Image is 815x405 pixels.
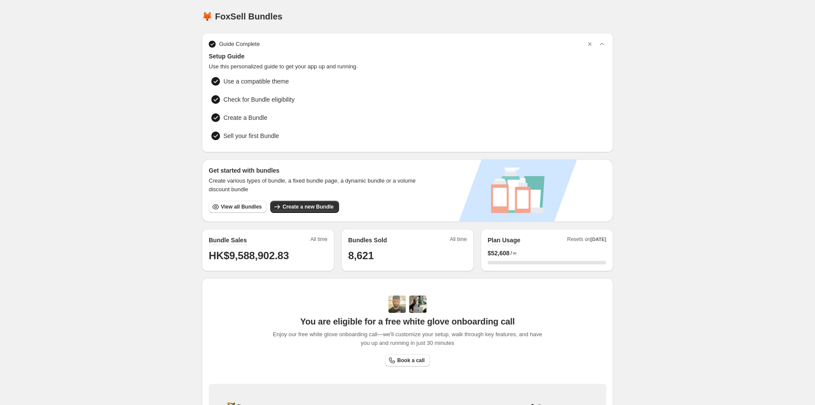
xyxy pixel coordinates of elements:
[385,354,430,366] a: Book a call
[397,357,424,364] span: Book a call
[209,201,267,213] button: View all Bundles
[202,11,282,22] h1: 🦊 FoxSell Bundles
[270,201,339,213] button: Create a new Bundle
[223,77,289,86] span: Use a compatible theme
[488,249,510,257] span: $ 52,608
[268,330,547,347] span: Enjoy our free white glove onboarding call—we'll customize your setup, walk through key features,...
[209,177,424,194] span: Create various types of bundle, a fixed bundle page, a dynamic bundle or a volume discount bundle
[567,236,607,245] span: Resets on
[209,166,424,175] h3: Get started with bundles
[591,237,606,242] span: [DATE]
[348,249,467,263] h1: 8,621
[209,236,247,244] h2: Bundle Sales
[223,113,267,122] span: Create a Bundle
[209,62,606,71] span: Use this personalized guide to get your app up and running.
[348,236,387,244] h2: Bundles Sold
[300,316,514,327] span: You are eligible for a free white glove onboarding call
[209,249,327,263] h1: HK$9,588,902.83
[513,250,517,257] span: ∞
[488,249,606,257] div: /
[282,203,333,210] span: Create a new Bundle
[388,296,406,313] img: Adi
[223,95,294,104] span: Check for Bundle eligibility
[450,236,467,245] span: All time
[221,203,262,210] span: View all Bundles
[310,236,327,245] span: All time
[488,236,520,244] h2: Plan Usage
[409,296,427,313] img: Prakhar
[209,52,606,61] span: Setup Guide
[219,40,260,48] span: Guide Complete
[223,132,279,140] span: Sell your first Bundle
